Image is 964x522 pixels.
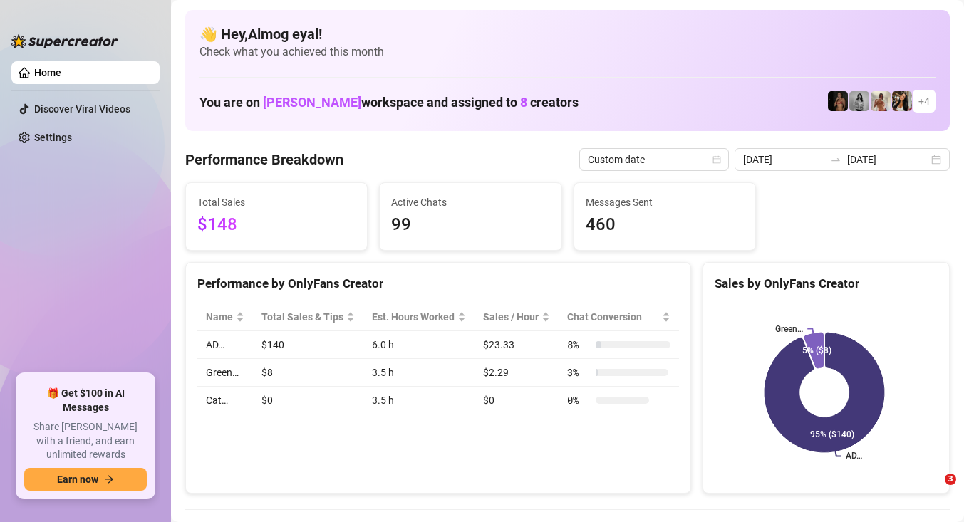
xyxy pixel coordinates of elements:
h4: Performance Breakdown [185,150,343,169]
span: arrow-right [104,474,114,484]
iframe: Intercom live chat [916,474,950,508]
td: Green… [197,359,253,387]
span: Share [PERSON_NAME] with a friend, and earn unlimited rewards [24,420,147,462]
span: Check what you achieved this month [199,44,936,60]
th: Total Sales & Tips [253,303,363,331]
img: AD [892,91,912,111]
button: Earn nowarrow-right [24,468,147,491]
th: Name [197,303,253,331]
span: calendar [712,155,721,164]
span: 0 % [567,392,590,408]
span: Name [206,309,233,325]
span: [PERSON_NAME] [263,95,361,110]
input: End date [847,152,928,167]
span: Chat Conversion [567,309,659,325]
span: Messages Sent [586,194,744,210]
text: Green… [775,324,803,334]
a: Home [34,67,61,78]
h1: You are on workspace and assigned to creators [199,95,579,110]
span: Active Chats [391,194,549,210]
img: A [849,91,869,111]
span: 8 [520,95,527,110]
td: 3.5 h [363,387,475,414]
div: Est. Hours Worked [372,309,455,325]
span: $148 [197,212,356,239]
span: 8 % [567,337,590,353]
th: Sales / Hour [475,303,559,331]
img: logo-BBDzfeDw.svg [11,34,118,48]
h4: 👋 Hey, Almog eyal ! [199,24,936,44]
td: $23.33 [475,331,559,359]
span: 99 [391,212,549,239]
span: 460 [586,212,744,239]
span: 3 [945,474,956,485]
td: Cat… [197,387,253,414]
div: Sales by OnlyFans Creator [715,274,938,293]
td: $140 [253,331,363,359]
th: Chat Conversion [559,303,679,331]
text: AD… [846,451,862,461]
input: Start date [743,152,824,167]
td: 6.0 h [363,331,475,359]
td: $8 [253,359,363,387]
span: swap-right [830,154,841,165]
div: Performance by OnlyFans Creator [197,274,679,293]
img: Green [871,91,891,111]
a: Settings [34,132,72,143]
td: $0 [475,387,559,414]
a: Discover Viral Videos [34,103,130,115]
td: 3.5 h [363,359,475,387]
span: Earn now [57,474,98,485]
span: 3 % [567,365,590,380]
span: 🎁 Get $100 in AI Messages [24,387,147,414]
td: AD… [197,331,253,359]
img: D [828,91,848,111]
span: Sales / Hour [483,309,539,325]
td: $0 [253,387,363,414]
span: + 4 [918,93,930,109]
td: $2.29 [475,359,559,387]
span: to [830,154,841,165]
span: Total Sales & Tips [261,309,343,325]
span: Total Sales [197,194,356,210]
span: Custom date [588,149,720,170]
